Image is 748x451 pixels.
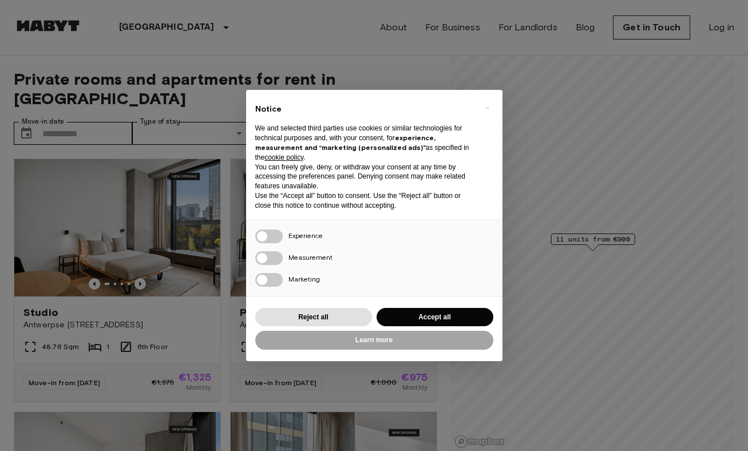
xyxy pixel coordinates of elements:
button: Accept all [377,308,493,327]
button: Reject all [255,308,372,327]
span: × [485,101,489,115]
span: Measurement [288,253,333,262]
span: Experience [288,231,323,240]
h2: Notice [255,104,475,115]
strong: experience, measurement and “marketing (personalized ads)” [255,133,436,152]
p: We and selected third parties use cookies or similar technologies for technical purposes and, wit... [255,124,475,162]
button: Close this notice [478,99,497,117]
p: Use the “Accept all” button to consent. Use the “Reject all” button or close this notice to conti... [255,191,475,211]
a: cookie policy [264,153,303,161]
span: Marketing [288,275,320,283]
p: You can freely give, deny, or withdraw your consent at any time by accessing the preferences pane... [255,163,475,191]
button: Learn more [255,331,493,350]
